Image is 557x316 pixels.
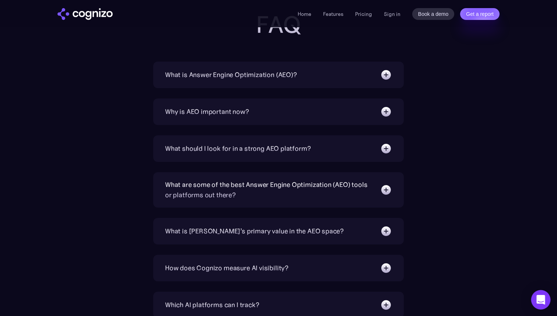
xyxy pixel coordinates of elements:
div: What are some of the best Answer Engine Optimization (AEO) tools or platforms out there? [165,180,373,200]
a: Pricing [355,11,372,17]
a: home [57,8,113,20]
h2: FAQ [131,11,426,38]
img: cognizo logo [57,8,113,20]
a: Features [323,11,343,17]
a: Book a demo [412,8,455,20]
div: Which AI platforms can I track? [165,300,259,310]
div: Why is AEO important now? [165,107,249,117]
div: How does Cognizo measure AI visibility? [165,263,288,273]
div: Open Intercom Messenger [531,290,551,310]
a: Home [298,11,311,17]
a: Get a report [460,8,500,20]
div: What should I look for in a strong AEO platform? [165,143,311,154]
div: What is [PERSON_NAME]’s primary value in the AEO space? [165,226,344,236]
a: Sign in [384,10,400,18]
div: What is Answer Engine Optimization (AEO)? [165,70,297,80]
